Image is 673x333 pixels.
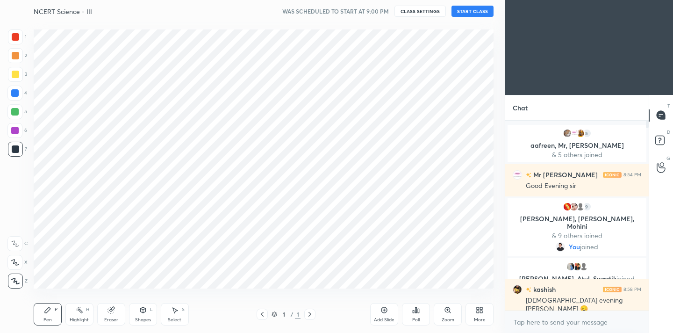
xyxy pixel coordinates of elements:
[135,318,151,322] div: Shapes
[8,67,27,82] div: 3
[55,307,57,312] div: P
[7,86,27,101] div: 4
[623,286,641,292] div: 8:58 PM
[8,48,27,63] div: 2
[579,262,588,271] img: default.png
[582,129,592,138] div: 5
[8,274,28,289] div: Z
[7,236,28,251] div: C
[282,7,389,15] h5: WAS SCHEDULED TO START AT 9:00 PM
[8,29,27,44] div: 1
[566,262,575,271] img: 59ef8480de42450fb878180415761914.jpg
[505,95,535,120] p: Chat
[150,307,153,312] div: L
[295,310,301,319] div: 1
[8,142,27,157] div: 7
[526,287,531,292] img: no-rating-badge.077c3623.svg
[513,170,522,179] img: c0b29de7e6d9487ebfec2af01fc4e581.jpg
[513,151,641,159] p: & 5 others joined
[513,142,641,149] p: aafreen, Mr, [PERSON_NAME]
[513,275,641,282] p: [PERSON_NAME], Atul, Swastik
[569,129,579,138] img: c0b29de7e6d9487ebfec2af01fc4e581.jpg
[374,318,394,322] div: Add Slide
[563,129,572,138] img: 1cb9dd28ed0146c6a35ab9d24f0252fb.jpg
[513,215,641,230] p: [PERSON_NAME], [PERSON_NAME], Mohini
[7,104,27,119] div: 5
[442,318,454,322] div: Zoom
[576,202,585,211] img: default.png
[168,318,181,322] div: Select
[667,102,670,109] p: T
[279,311,288,317] div: 1
[603,286,622,292] img: iconic-light.a09c19a4.png
[582,202,592,211] div: 9
[531,284,556,294] h6: kashish
[7,255,28,270] div: X
[526,296,641,314] div: [DEMOGRAPHIC_DATA] evening [PERSON_NAME] 😊
[394,6,446,17] button: CLASS SETTINGS
[556,242,565,252] img: 09a1bb633dd249f2a2c8cf568a24d1b1.jpg
[505,123,649,311] div: grid
[513,284,522,294] img: 1e732f47af414a769359529a644e0368.jpg
[573,262,582,271] img: 6c7e16fa6ca143878f74fb94d6c29e8a.jpg
[526,181,641,191] div: Good Evening sir
[412,318,420,322] div: Poll
[569,243,580,251] span: You
[451,6,494,17] button: START CLASS
[34,7,92,16] h4: NCERT Science - III
[569,202,579,211] img: 734383957cfb49aabbb84828e031860f.jpg
[86,307,89,312] div: H
[70,318,89,322] div: Highlight
[7,123,27,138] div: 6
[623,172,641,177] div: 8:54 PM
[290,311,293,317] div: /
[576,129,585,138] img: 00ad941a91024edeaad6ad4946c6729d.jpg
[563,202,572,211] img: 3
[474,318,486,322] div: More
[43,318,52,322] div: Pen
[666,155,670,162] p: G
[531,170,598,180] h6: Mr [PERSON_NAME]
[603,172,622,177] img: iconic-light.a09c19a4.png
[580,243,598,251] span: joined
[104,318,118,322] div: Eraser
[526,173,531,178] img: no-rating-badge.077c3623.svg
[616,274,635,283] span: joined
[667,129,670,136] p: D
[513,232,641,239] p: & 9 others joined
[182,307,185,312] div: S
